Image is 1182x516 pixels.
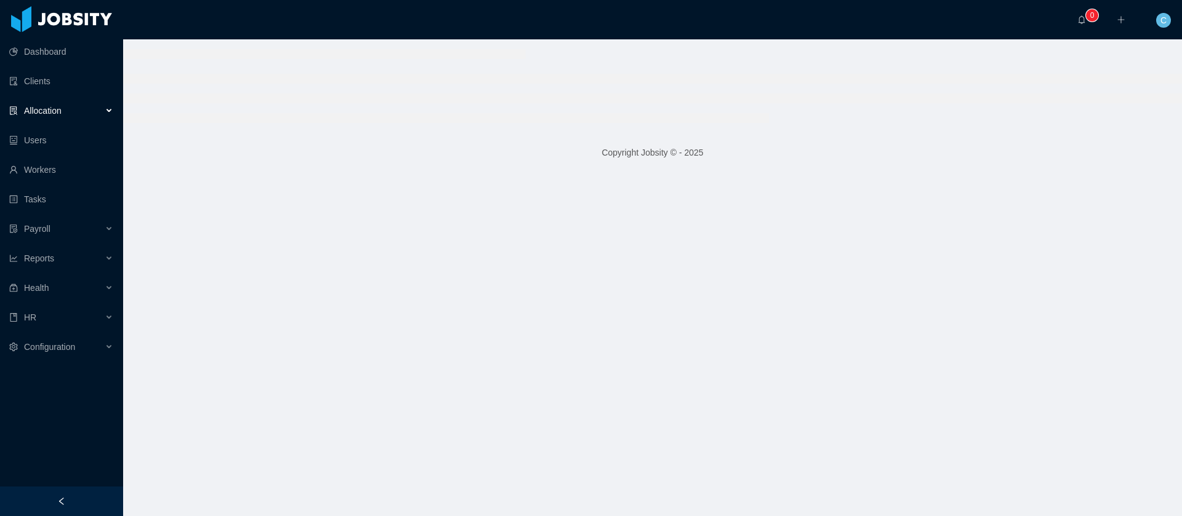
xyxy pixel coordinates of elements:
[24,312,36,322] span: HR
[123,132,1182,174] footer: Copyright Jobsity © - 2025
[24,283,49,293] span: Health
[9,39,113,64] a: icon: pie-chartDashboard
[24,224,50,234] span: Payroll
[24,342,75,352] span: Configuration
[1086,9,1098,22] sup: 0
[24,253,54,263] span: Reports
[9,313,18,322] i: icon: book
[1077,15,1086,24] i: icon: bell
[24,106,62,116] span: Allocation
[9,284,18,292] i: icon: medicine-box
[9,254,18,263] i: icon: line-chart
[9,106,18,115] i: icon: solution
[9,69,113,93] a: icon: auditClients
[9,157,113,182] a: icon: userWorkers
[1160,13,1167,28] span: C
[9,128,113,153] a: icon: robotUsers
[9,187,113,212] a: icon: profileTasks
[9,343,18,351] i: icon: setting
[1117,15,1125,24] i: icon: plus
[9,224,18,233] i: icon: file-protect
